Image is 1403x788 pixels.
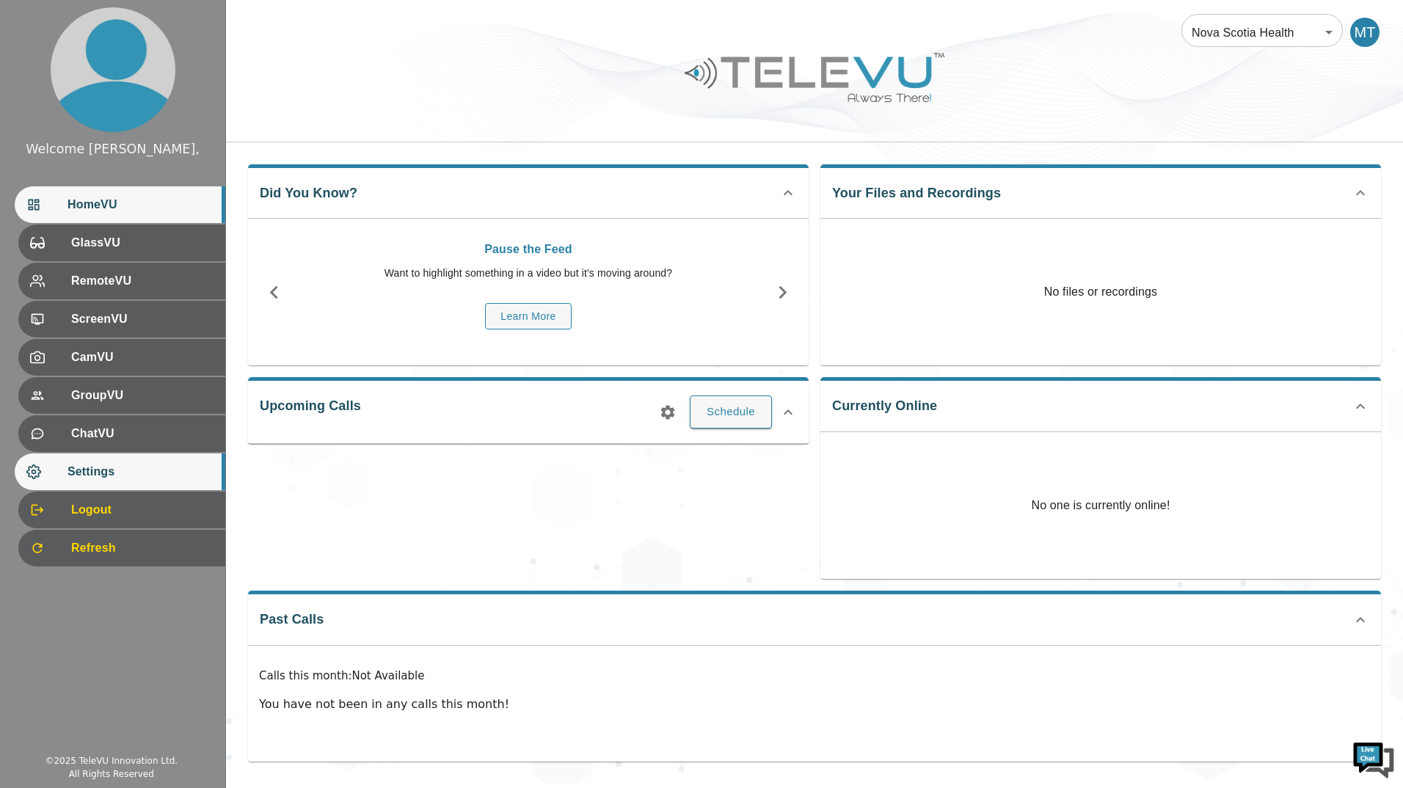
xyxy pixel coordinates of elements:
p: No one is currently online! [1031,432,1170,579]
div: CamVU [18,339,225,376]
span: RemoteVU [71,272,214,290]
div: RemoteVU [18,263,225,299]
div: © 2025 TeleVU Innovation Ltd. [45,754,178,767]
span: CamVU [71,349,214,366]
div: Chat with us now [76,77,247,96]
div: Refresh [18,530,225,566]
span: Settings [68,463,214,481]
div: MT [1350,18,1380,47]
img: Logo [682,47,947,108]
img: Chat Widget [1352,737,1396,781]
img: d_736959983_company_1615157101543_736959983 [25,68,62,105]
p: No files or recordings [820,219,1381,365]
div: ScreenVU [18,301,225,338]
span: HomeVU [68,196,214,214]
div: All Rights Reserved [69,767,154,781]
span: Logout [71,501,214,519]
p: Want to highlight something in a video but it's moving around? [307,266,749,281]
p: You have not been in any calls this month! [259,696,1370,713]
p: Calls this month : Not Available [259,668,1370,685]
div: Logout [18,492,225,528]
div: Settings [15,453,225,490]
div: ChatVU [18,415,225,452]
button: Learn More [485,303,572,330]
button: Schedule [690,395,772,428]
div: Welcome [PERSON_NAME], [26,139,200,158]
div: GroupVU [18,377,225,414]
div: Minimize live chat window [241,7,276,43]
textarea: Type your message and hit 'Enter' [7,401,280,452]
div: GlassVU [18,225,225,261]
p: Pause the Feed [307,241,749,258]
span: Refresh [71,539,214,557]
div: HomeVU [15,186,225,223]
span: We're online! [85,185,203,333]
span: ChatVU [71,425,214,442]
span: ScreenVU [71,310,214,328]
div: Nova Scotia Health [1181,12,1343,53]
img: profile.png [51,7,175,132]
span: GroupVU [71,387,214,404]
span: GlassVU [71,234,214,252]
